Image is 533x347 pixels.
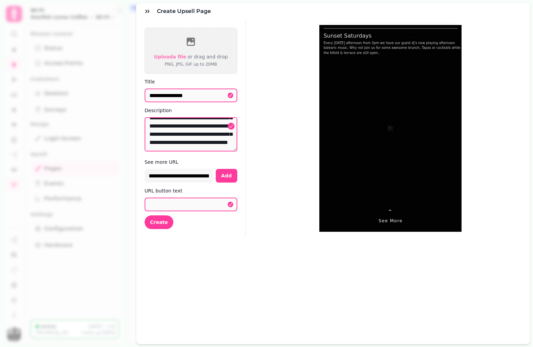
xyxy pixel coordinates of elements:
span: Add [221,173,232,178]
span: Create [150,220,168,225]
h3: Create Upsell Page [157,7,214,15]
p: PNG, JPG, GIF up to 20MB [154,61,228,68]
p: or drag and drop [186,53,228,61]
span: Upload a file [154,54,186,59]
span: See more [378,217,402,224]
label: Description [145,106,237,115]
button: Add [216,169,237,183]
button: Create [145,215,173,229]
label: URL button text [145,187,237,195]
span: ⌃ [388,208,394,216]
label: Title [145,78,237,86]
label: See more URL [145,158,237,166]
